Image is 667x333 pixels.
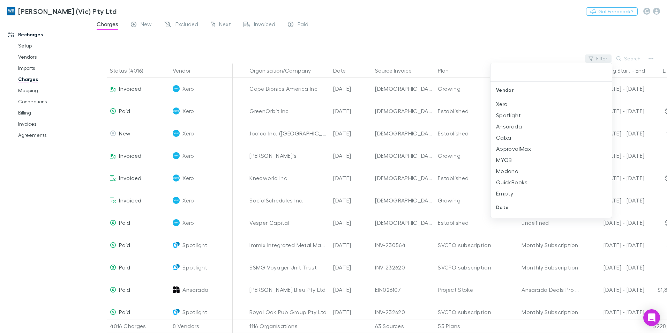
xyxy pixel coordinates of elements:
li: Modano [490,165,612,177]
div: Vendor [490,82,612,98]
li: Xero [490,98,612,110]
li: QuickBooks [490,177,612,188]
div: Date [490,199,612,216]
li: MYOB [490,154,612,165]
li: Ansarada [490,121,612,132]
div: Open Intercom Messenger [643,309,660,326]
li: Calxa [490,132,612,143]
li: ApprovalMax [490,143,612,154]
li: Empty [490,188,612,199]
li: Spotlight [490,110,612,121]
